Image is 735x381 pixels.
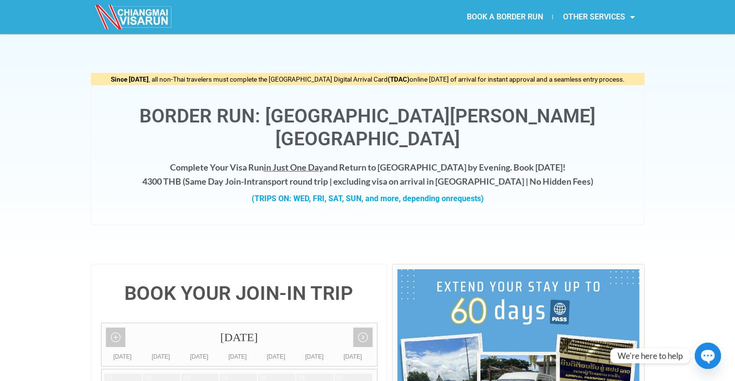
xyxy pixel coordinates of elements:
[264,162,324,173] span: in Just One Day
[553,6,644,28] a: OTHER SERVICES
[101,105,634,151] h1: Border Run: [GEOGRAPHIC_DATA][PERSON_NAME][GEOGRAPHIC_DATA]
[185,176,252,187] strong: Same Day Join-In
[457,6,552,28] a: BOOK A BORDER RUN
[103,352,142,362] div: [DATE]
[101,160,634,189] h4: Complete Your Visa Run and Return to [GEOGRAPHIC_DATA] by Evening. Book [DATE]! 4300 THB ( transp...
[219,352,257,362] div: [DATE]
[257,352,295,362] div: [DATE]
[142,352,180,362] div: [DATE]
[102,323,377,352] div: [DATE]
[252,194,484,203] strong: (TRIPS ON: WED, FRI, SAT, SUN, and more, depending on
[334,352,372,362] div: [DATE]
[367,6,644,28] nav: Menu
[111,75,625,83] span: , all non-Thai travelers must complete the [GEOGRAPHIC_DATA] Digital Arrival Card online [DATE] o...
[111,75,149,83] strong: Since [DATE]
[180,352,219,362] div: [DATE]
[295,352,334,362] div: [DATE]
[388,75,410,83] strong: (TDAC)
[101,284,377,303] h4: BOOK YOUR JOIN-IN TRIP
[450,194,484,203] span: requests)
